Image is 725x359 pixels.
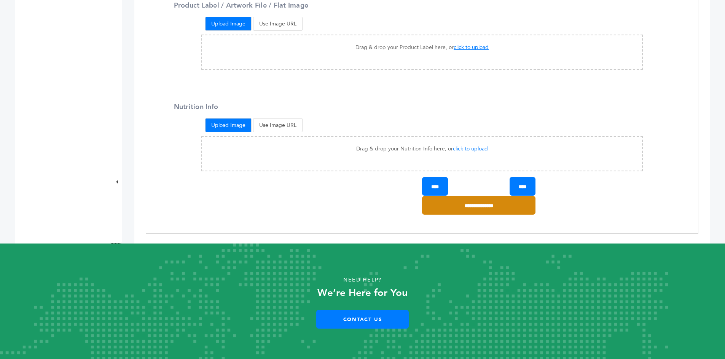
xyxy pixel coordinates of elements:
[210,43,634,52] p: Drag & drop your Product Label here, or
[36,274,689,286] p: Need Help?
[454,44,489,51] span: click to upload
[146,1,308,10] label: Product Label / Artwork File / Flat Image
[210,144,634,153] p: Drag & drop your Nutrition Info here, or
[205,118,252,132] button: Upload Image
[253,17,303,31] button: Use Image URL
[316,310,409,329] a: Contact Us
[253,118,303,132] button: Use Image URL
[146,102,227,112] label: Nutrition Info
[453,145,488,152] span: click to upload
[205,17,252,31] button: Upload Image
[317,286,408,300] strong: We’re Here for You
